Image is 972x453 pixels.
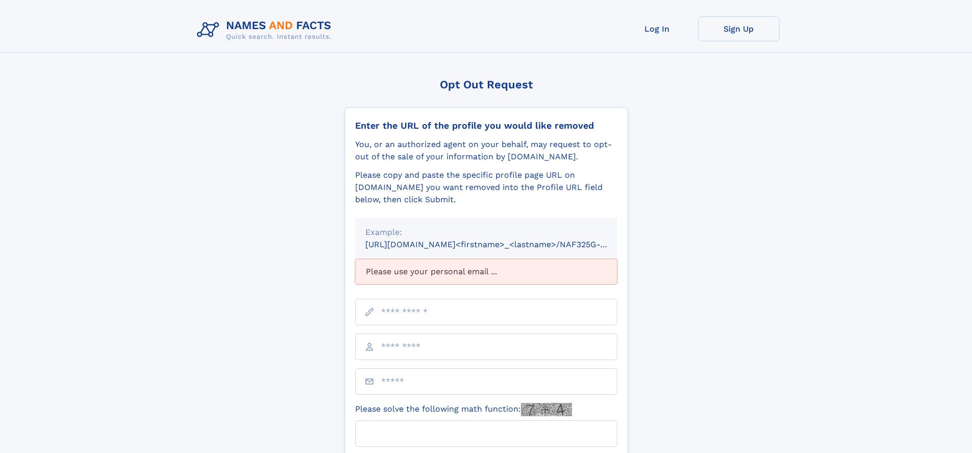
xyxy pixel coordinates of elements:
label: Please solve the following math function: [355,403,572,416]
small: [URL][DOMAIN_NAME]<firstname>_<lastname>/NAF325G-xxxxxxxx [365,240,637,249]
div: Please use your personal email ... [355,259,617,284]
a: Sign Up [698,16,780,41]
img: Logo Names and Facts [193,16,340,44]
div: Enter the URL of the profile you would like removed [355,120,617,131]
a: Log In [616,16,698,41]
div: Example: [365,226,607,239]
div: You, or an authorized agent on your behalf, may request to opt-out of the sale of your informatio... [355,138,617,163]
div: Please copy and paste the specific profile page URL on [DOMAIN_NAME] you want removed into the Pr... [355,169,617,206]
div: Opt Out Request [344,78,628,91]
